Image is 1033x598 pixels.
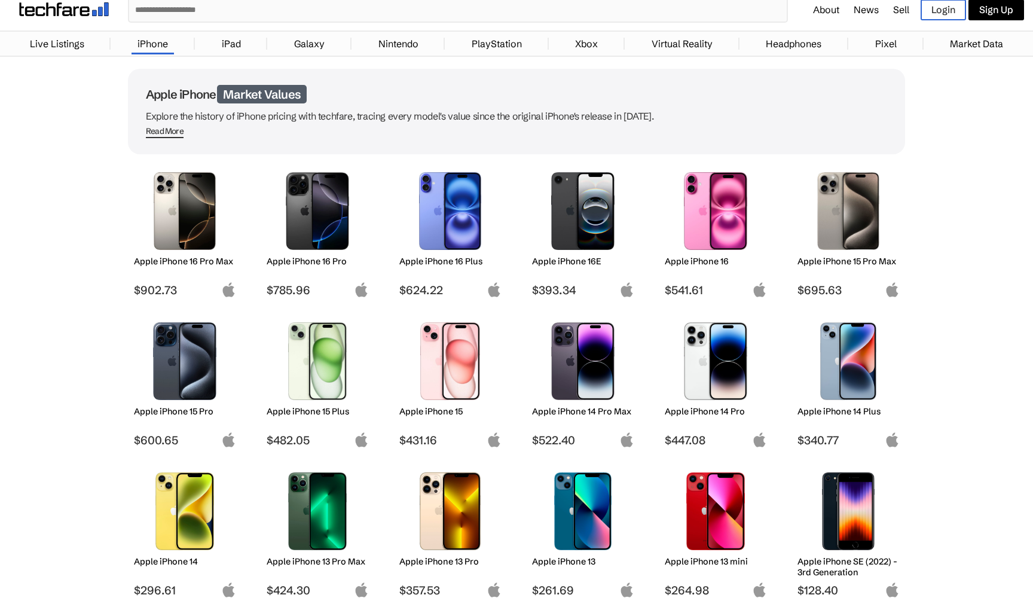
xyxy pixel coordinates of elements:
[752,582,767,597] img: apple-logo
[146,126,184,136] div: Read More
[665,433,767,447] span: $447.08
[665,256,767,267] h2: Apple iPhone 16
[276,472,360,550] img: iPhone 13 Pro Max
[143,472,227,550] img: iPhone 14
[134,256,236,267] h2: Apple iPhone 16 Pro Max
[797,406,900,417] h2: Apple iPhone 14 Plus
[797,583,900,597] span: $128.40
[797,256,900,267] h2: Apple iPhone 15 Pro Max
[532,556,634,567] h2: Apple iPhone 13
[619,282,634,297] img: apple-logo
[372,32,424,56] a: Nintendo
[399,433,502,447] span: $431.16
[806,322,891,400] img: iPhone 14 Plus
[674,322,758,400] img: iPhone 14 Pro
[261,316,374,447] a: iPhone 15 Plus Apple iPhone 15 Plus $482.05 apple-logo
[532,283,634,297] span: $393.34
[944,32,1009,56] a: Market Data
[393,166,507,297] a: iPhone 16 Plus Apple iPhone 16 Plus $624.22 apple-logo
[393,466,507,597] a: iPhone 13 Pro Apple iPhone 13 Pro $357.53 apple-logo
[143,172,227,250] img: iPhone 16 Pro Max
[885,582,900,597] img: apple-logo
[399,283,502,297] span: $624.22
[791,166,905,297] a: iPhone 15 Pro Max Apple iPhone 15 Pro Max $695.63 apple-logo
[893,4,909,16] a: Sell
[760,32,827,56] a: Headphones
[885,282,900,297] img: apple-logo
[399,406,502,417] h2: Apple iPhone 15
[408,472,493,550] img: iPhone 13 Pro
[217,85,307,103] span: Market Values
[134,406,236,417] h2: Apple iPhone 15 Pro
[487,282,502,297] img: apple-logo
[869,32,903,56] a: Pixel
[659,166,772,297] a: iPhone 16 Apple iPhone 16 $541.61 apple-logo
[399,583,502,597] span: $357.53
[813,4,839,16] a: About
[532,583,634,597] span: $261.69
[797,433,900,447] span: $340.77
[267,433,369,447] span: $482.05
[134,556,236,567] h2: Apple iPhone 14
[134,283,236,297] span: $902.73
[569,32,604,56] a: Xbox
[659,316,772,447] a: iPhone 14 Pro Apple iPhone 14 Pro $447.08 apple-logo
[267,406,369,417] h2: Apple iPhone 15 Plus
[532,433,634,447] span: $522.40
[797,556,900,578] h2: Apple iPhone SE (2022) - 3rd Generation
[659,466,772,597] a: iPhone 13 mini Apple iPhone 13 mini $264.98 apple-logo
[408,322,493,400] img: iPhone 15
[674,172,758,250] img: iPhone 16
[665,583,767,597] span: $264.98
[132,32,174,56] a: iPhone
[19,2,109,16] img: techfare logo
[665,283,767,297] span: $541.61
[128,466,242,597] a: iPhone 14 Apple iPhone 14 $296.61 apple-logo
[487,582,502,597] img: apple-logo
[288,32,331,56] a: Galaxy
[541,322,625,400] img: iPhone 14 Pro Max
[354,582,369,597] img: apple-logo
[146,108,887,124] p: Explore the history of iPhone pricing with techfare, tracing every model's value since the origin...
[752,432,767,447] img: apple-logo
[134,583,236,597] span: $296.61
[408,172,493,250] img: iPhone 16 Plus
[526,466,640,597] a: iPhone 13 Apple iPhone 13 $261.69 apple-logo
[267,256,369,267] h2: Apple iPhone 16 Pro
[487,432,502,447] img: apple-logo
[854,4,879,16] a: News
[526,166,640,297] a: iPhone 16E Apple iPhone 16E $393.34 apple-logo
[532,256,634,267] h2: Apple iPhone 16E
[806,172,891,250] img: iPhone 15 Pro Max
[665,406,767,417] h2: Apple iPhone 14 Pro
[24,32,90,56] a: Live Listings
[674,472,758,550] img: iPhone 13 mini
[399,256,502,267] h2: Apple iPhone 16 Plus
[791,466,905,597] a: iPhone SE 3rd Gen Apple iPhone SE (2022) - 3rd Generation $128.40 apple-logo
[541,172,625,250] img: iPhone 16E
[134,433,236,447] span: $600.65
[354,282,369,297] img: apple-logo
[885,432,900,447] img: apple-logo
[221,582,236,597] img: apple-logo
[143,322,227,400] img: iPhone 15 Pro
[797,283,900,297] span: $695.63
[665,556,767,567] h2: Apple iPhone 13 mini
[267,283,369,297] span: $785.96
[541,472,625,550] img: iPhone 13
[221,432,236,447] img: apple-logo
[393,316,507,447] a: iPhone 15 Apple iPhone 15 $431.16 apple-logo
[261,166,374,297] a: iPhone 16 Pro Apple iPhone 16 Pro $785.96 apple-logo
[216,32,247,56] a: iPad
[752,282,767,297] img: apple-logo
[466,32,528,56] a: PlayStation
[806,472,891,550] img: iPhone SE 3rd Gen
[146,126,184,138] span: Read More
[791,316,905,447] a: iPhone 14 Plus Apple iPhone 14 Plus $340.77 apple-logo
[276,172,360,250] img: iPhone 16 Pro
[221,282,236,297] img: apple-logo
[276,322,360,400] img: iPhone 15 Plus
[354,432,369,447] img: apple-logo
[526,316,640,447] a: iPhone 14 Pro Max Apple iPhone 14 Pro Max $522.40 apple-logo
[619,582,634,597] img: apple-logo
